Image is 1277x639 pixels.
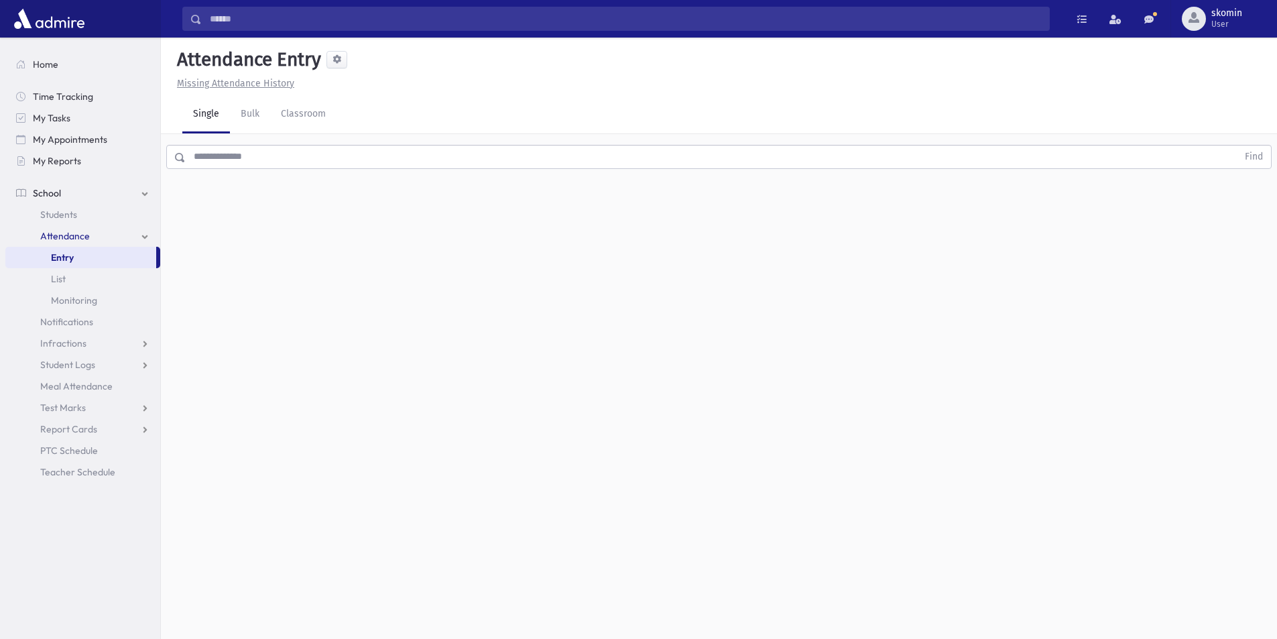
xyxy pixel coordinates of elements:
span: Teacher Schedule [40,466,115,478]
a: Entry [5,247,156,268]
u: Missing Attendance History [177,78,294,89]
a: Classroom [270,96,337,133]
a: Attendance [5,225,160,247]
a: Test Marks [5,397,160,418]
span: My Reports [33,155,81,167]
a: List [5,268,160,290]
a: PTC Schedule [5,440,160,461]
span: Time Tracking [33,91,93,103]
a: Meal Attendance [5,375,160,397]
span: My Tasks [33,112,70,124]
span: Infractions [40,337,86,349]
a: My Tasks [5,107,160,129]
img: AdmirePro [11,5,88,32]
span: My Appointments [33,133,107,146]
a: My Appointments [5,129,160,150]
a: Time Tracking [5,86,160,107]
a: Student Logs [5,354,160,375]
a: Teacher Schedule [5,461,160,483]
input: Search [202,7,1049,31]
span: Report Cards [40,423,97,435]
span: User [1211,19,1242,30]
a: Infractions [5,333,160,354]
a: School [5,182,160,204]
span: Entry [51,251,74,264]
span: Students [40,209,77,221]
a: My Reports [5,150,160,172]
a: Bulk [230,96,270,133]
a: Report Cards [5,418,160,440]
span: List [51,273,66,285]
h5: Attendance Entry [172,48,321,71]
span: School [33,187,61,199]
span: Attendance [40,230,90,242]
span: skomin [1211,8,1242,19]
span: Test Marks [40,402,86,414]
span: Student Logs [40,359,95,371]
button: Find [1237,146,1271,168]
a: Monitoring [5,290,160,311]
a: Missing Attendance History [172,78,294,89]
span: Monitoring [51,294,97,306]
span: PTC Schedule [40,445,98,457]
a: Home [5,54,160,75]
a: Notifications [5,311,160,333]
a: Students [5,204,160,225]
span: Notifications [40,316,93,328]
span: Home [33,58,58,70]
a: Single [182,96,230,133]
span: Meal Attendance [40,380,113,392]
